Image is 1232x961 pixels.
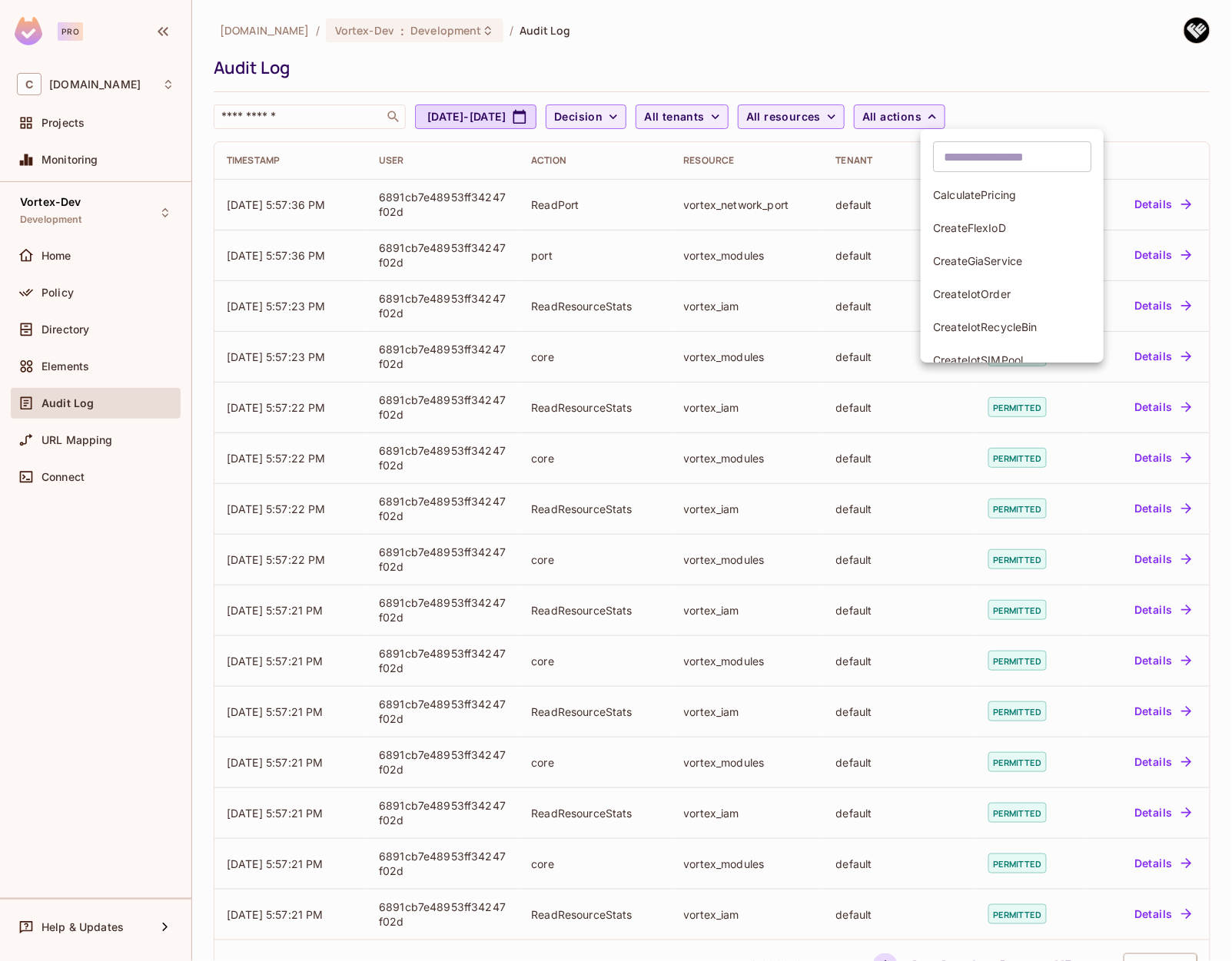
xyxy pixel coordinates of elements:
[933,287,1091,301] span: CreateIotOrder
[933,187,1091,202] span: CalculatePricing
[933,353,1091,367] span: CreateIotSIMPool
[933,220,1091,235] span: CreateFlexIoD
[933,320,1091,334] span: CreateIotRecycleBin
[933,254,1091,268] span: CreateGiaService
